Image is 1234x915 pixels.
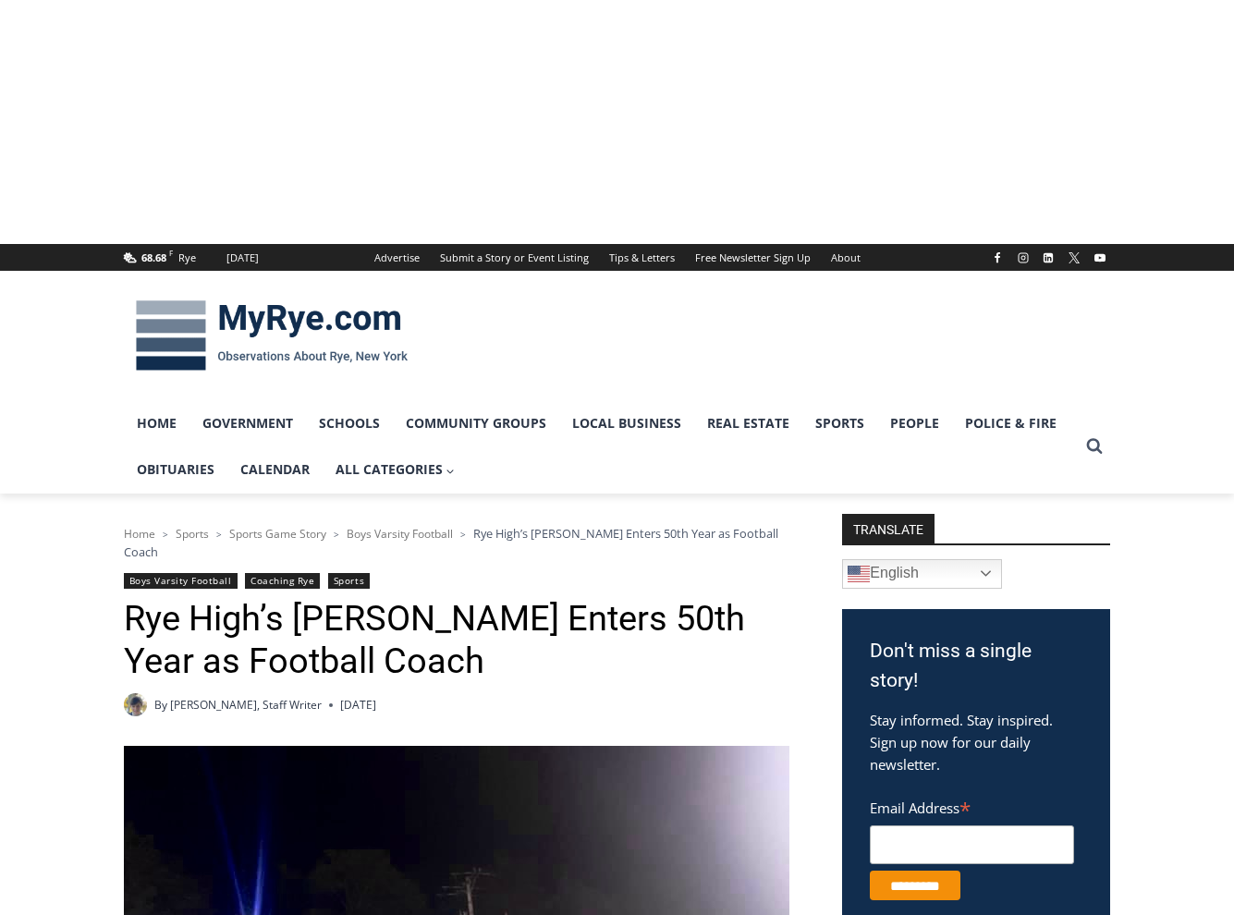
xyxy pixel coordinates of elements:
a: [PERSON_NAME], Staff Writer [170,697,322,713]
a: Home [124,526,155,542]
a: Tips & Letters [599,244,685,271]
a: Police & Fire [952,400,1069,446]
span: By [154,696,167,714]
a: Government [189,400,306,446]
a: Community Groups [393,400,559,446]
time: [DATE] [340,696,376,714]
a: Calendar [227,446,323,493]
p: Stay informed. Stay inspired. Sign up now for our daily newsletter. [870,709,1082,775]
a: Submit a Story or Event Listing [430,244,599,271]
span: Rye High’s [PERSON_NAME] Enters 50th Year as Football Coach [124,525,778,560]
img: MyRye.com [124,287,420,384]
span: 68.68 [141,250,166,264]
a: Obituaries [124,446,227,493]
a: YouTube [1089,247,1111,269]
img: (PHOTO: MyRye.com 2024 Head Intern, Editor and now Staff Writer Charlie Morris. Contributed.)Char... [124,693,147,716]
nav: Breadcrumbs [124,524,794,562]
a: Coaching Rye [245,573,320,589]
span: > [163,528,168,541]
a: Free Newsletter Sign Up [685,244,821,271]
a: Home [124,400,189,446]
a: Boys Varsity Football [347,526,453,542]
a: Sports [328,573,370,589]
a: X [1063,247,1085,269]
a: Facebook [986,247,1008,269]
a: Local Business [559,400,694,446]
a: Linkedin [1037,247,1059,269]
h1: Rye High’s [PERSON_NAME] Enters 50th Year as Football Coach [124,598,794,682]
nav: Secondary Navigation [364,244,871,271]
h3: Don't miss a single story! [870,637,1082,695]
span: > [460,528,466,541]
button: View Search Form [1078,430,1111,463]
div: Rye [178,250,196,266]
a: English [842,559,1002,589]
span: All Categories [336,459,456,480]
span: F [169,248,173,258]
label: Email Address [870,789,1074,823]
a: Real Estate [694,400,802,446]
a: Boys Varsity Football [124,573,238,589]
a: Advertise [364,244,430,271]
img: en [848,563,870,585]
span: > [334,528,339,541]
span: > [216,528,222,541]
strong: TRANSLATE [842,514,935,543]
a: People [877,400,952,446]
a: About [821,244,871,271]
a: Schools [306,400,393,446]
a: Sports [176,526,209,542]
a: All Categories [323,446,469,493]
a: Sports [802,400,877,446]
a: Sports Game Story [229,526,326,542]
div: [DATE] [226,250,259,266]
a: Instagram [1012,247,1034,269]
a: Author image [124,693,147,716]
nav: Primary Navigation [124,400,1078,494]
